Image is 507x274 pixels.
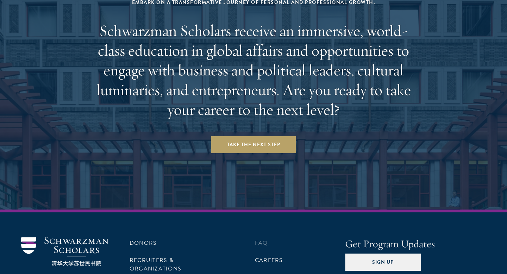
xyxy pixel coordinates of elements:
[211,136,296,153] a: Take the Next Step
[345,254,421,270] button: Sign Up
[345,237,486,251] h4: Get Program Updates
[130,256,181,273] a: Recruiters & Organizations
[130,239,157,247] a: Donors
[90,21,417,119] h2: Schwarzman Scholars receive an immersive, world-class education in global affairs and opportuniti...
[255,239,268,247] a: FAQ
[255,256,283,264] a: Careers
[21,237,108,266] img: Schwarzman Scholars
